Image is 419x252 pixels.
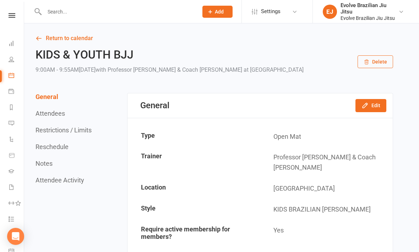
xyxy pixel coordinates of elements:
td: Require active membership for members? [128,220,260,245]
td: Open Mat [261,127,392,147]
td: KIDS BRAZILIAN [PERSON_NAME] [261,199,392,220]
a: Payments [9,84,25,100]
a: People [9,52,25,68]
td: Trainer [128,147,260,178]
a: Dashboard [9,36,25,52]
a: Calendar [9,68,25,84]
div: General [140,100,169,110]
div: Evolve Brazilian Jiu Jitsu [341,15,398,21]
span: at [GEOGRAPHIC_DATA] [244,66,304,73]
a: Reports [9,100,25,116]
button: Attendee Activity [36,176,84,184]
td: Style [128,199,260,220]
button: Add [202,6,233,18]
td: Yes [261,220,392,245]
div: Open Intercom Messenger [7,228,24,245]
button: Reschedule [36,143,69,150]
a: Product Sales [9,148,25,164]
td: Type [128,127,260,147]
button: General [36,93,58,100]
div: EJ [323,5,337,19]
div: Evolve Brazilian Jiu Jitsu [341,2,398,15]
button: Edit [355,99,386,112]
input: Search... [42,7,193,17]
span: with Professor [PERSON_NAME] & Coach [PERSON_NAME] [96,66,242,73]
td: Professor [PERSON_NAME] & Coach [PERSON_NAME] [261,147,392,178]
span: Add [215,9,224,15]
td: [GEOGRAPHIC_DATA] [261,179,392,199]
button: Delete [358,55,393,68]
button: Notes [36,160,53,167]
button: Attendees [36,110,65,117]
div: 9:00AM - 9:55AM[DATE] [36,65,304,75]
a: Return to calendar [36,33,393,43]
td: Location [128,179,260,199]
h2: KIDS & YOUTH BJJ [36,49,304,61]
span: Settings [261,4,281,20]
button: Restrictions / Limits [36,126,92,134]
